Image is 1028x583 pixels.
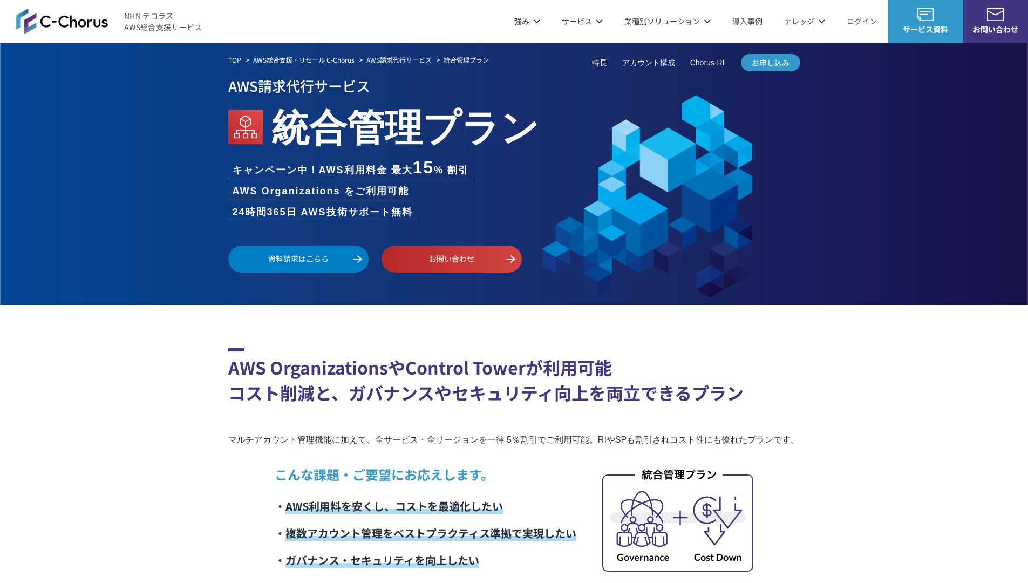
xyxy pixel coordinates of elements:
[690,57,725,69] a: Chorus-RI
[847,16,877,27] a: ログイン
[741,54,800,71] a: お申し込み
[228,74,800,97] p: AWS請求代行サービス
[228,110,263,144] img: AWS Organizations
[124,10,202,33] span: NHN テコラス AWS総合支援サービス
[592,57,607,69] a: 特長
[285,498,503,514] span: AWS利用料を安くし、コストを最適化したい
[275,465,576,484] p: こんな課題・ご要望にお応えします。
[784,16,825,27] p: ナレッジ
[624,16,711,27] p: 業種別ソリューション
[917,8,934,21] img: AWS総合支援サービス C-Chorus サービス資料
[16,8,108,34] img: AWS総合支援サービス C-Chorus
[228,246,369,273] a: 資料請求はこちら
[285,525,576,541] span: 複数アカウント管理をベストプラクティス準拠で実現したい
[562,16,603,27] p: サービス
[228,432,800,448] p: マルチアカウント管理機能に加えて、全サービス・全リージョンを一律 5％割引でご利用可能。RIやSPも割引されコスト性にも優れたプランです。
[366,55,432,65] a: AWS請求代行サービス
[16,8,202,34] a: AWS総合支援サービス C-ChorusNHN テコラスAWS総合支援サービス
[228,348,800,405] h2: AWS OrganizationsやControl Towerが利用可能 コスト削減と、ガバナンスやセキュリティ向上を両立できるプラン
[382,246,522,273] a: お問い合わせ
[622,57,675,69] a: アカウント構成
[275,520,576,547] li: ・
[271,97,539,152] em: 統合管理プラン
[228,184,413,199] li: AWS Organizations をご利用可能
[275,493,576,520] li: ・
[963,24,1028,35] span: お問い合わせ
[732,16,763,27] a: 導入事例
[987,8,1004,21] img: お問い合わせ
[275,547,576,574] li: ・
[413,158,434,177] span: 15
[228,159,474,178] li: キャンペーン中！AWS利用料金 最大 % 割引
[253,55,355,65] a: AWS総合支援・リセール C-Chorus
[285,552,479,568] span: ガバナンス・セキュリティを向上したい
[228,55,241,65] a: TOP
[888,24,963,35] span: サービス資料
[514,16,540,27] p: 強み
[444,55,489,64] em: 統合管理プラン
[228,205,417,220] li: 24時間365日 AWS技術サポート無料
[602,467,753,572] img: 統合管理プラン_内容イメージ
[741,57,800,69] span: お申し込み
